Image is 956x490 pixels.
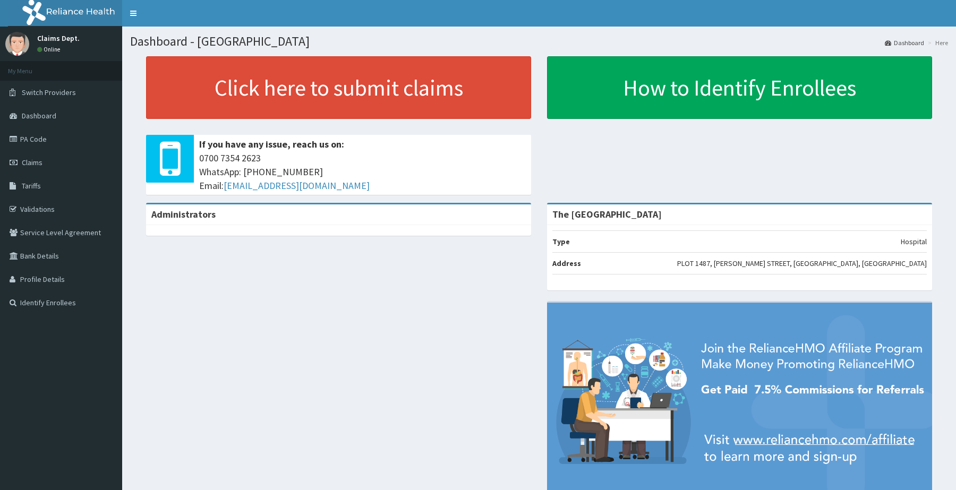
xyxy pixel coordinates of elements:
[22,88,76,97] span: Switch Providers
[885,38,924,47] a: Dashboard
[22,158,42,167] span: Claims
[146,56,531,119] a: Click here to submit claims
[22,181,41,191] span: Tariffs
[22,111,56,121] span: Dashboard
[130,35,948,48] h1: Dashboard - [GEOGRAPHIC_DATA]
[37,46,63,53] a: Online
[552,259,581,268] b: Address
[199,138,344,150] b: If you have any issue, reach us on:
[547,56,932,119] a: How to Identify Enrollees
[224,179,370,192] a: [EMAIL_ADDRESS][DOMAIN_NAME]
[151,208,216,220] b: Administrators
[552,237,570,246] b: Type
[199,151,526,192] span: 0700 7354 2623 WhatsApp: [PHONE_NUMBER] Email:
[552,208,662,220] strong: The [GEOGRAPHIC_DATA]
[37,35,80,42] p: Claims Dept.
[5,32,29,56] img: User Image
[677,258,927,269] p: PLOT 1487, [PERSON_NAME] STREET, [GEOGRAPHIC_DATA], [GEOGRAPHIC_DATA]
[925,38,948,47] li: Here
[901,236,927,247] p: Hospital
